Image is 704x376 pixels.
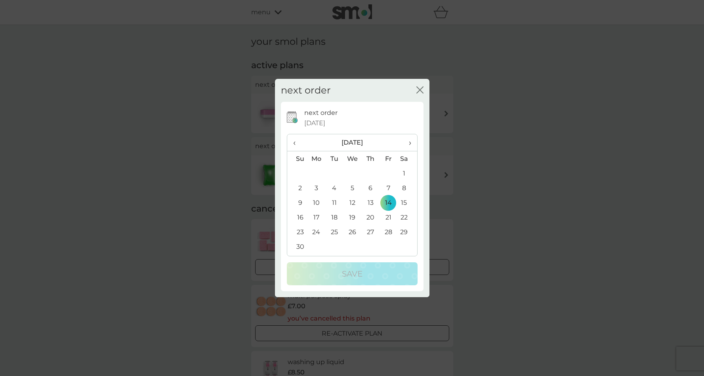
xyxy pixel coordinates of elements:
[343,151,361,166] th: We
[287,181,307,195] td: 2
[380,151,397,166] th: Fr
[325,195,343,210] td: 11
[397,210,417,225] td: 22
[397,166,417,181] td: 1
[307,195,326,210] td: 10
[380,195,397,210] td: 14
[380,225,397,239] td: 28
[325,210,343,225] td: 18
[287,262,418,285] button: Save
[325,151,343,166] th: Tu
[293,134,301,151] span: ‹
[281,85,331,96] h2: next order
[361,210,379,225] td: 20
[343,195,361,210] td: 12
[361,151,379,166] th: Th
[307,134,397,151] th: [DATE]
[397,225,417,239] td: 29
[325,181,343,195] td: 4
[361,181,379,195] td: 6
[343,210,361,225] td: 19
[343,181,361,195] td: 5
[397,181,417,195] td: 8
[397,151,417,166] th: Sa
[403,134,411,151] span: ›
[307,210,326,225] td: 17
[361,225,379,239] td: 27
[307,181,326,195] td: 3
[307,151,326,166] th: Mo
[380,210,397,225] td: 21
[287,239,307,254] td: 30
[287,225,307,239] td: 23
[397,195,417,210] td: 15
[325,225,343,239] td: 25
[380,181,397,195] td: 7
[361,195,379,210] td: 13
[287,210,307,225] td: 16
[343,225,361,239] td: 26
[307,225,326,239] td: 24
[287,195,307,210] td: 9
[304,108,338,118] p: next order
[304,118,325,128] span: [DATE]
[287,151,307,166] th: Su
[416,86,424,95] button: close
[342,267,362,280] p: Save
